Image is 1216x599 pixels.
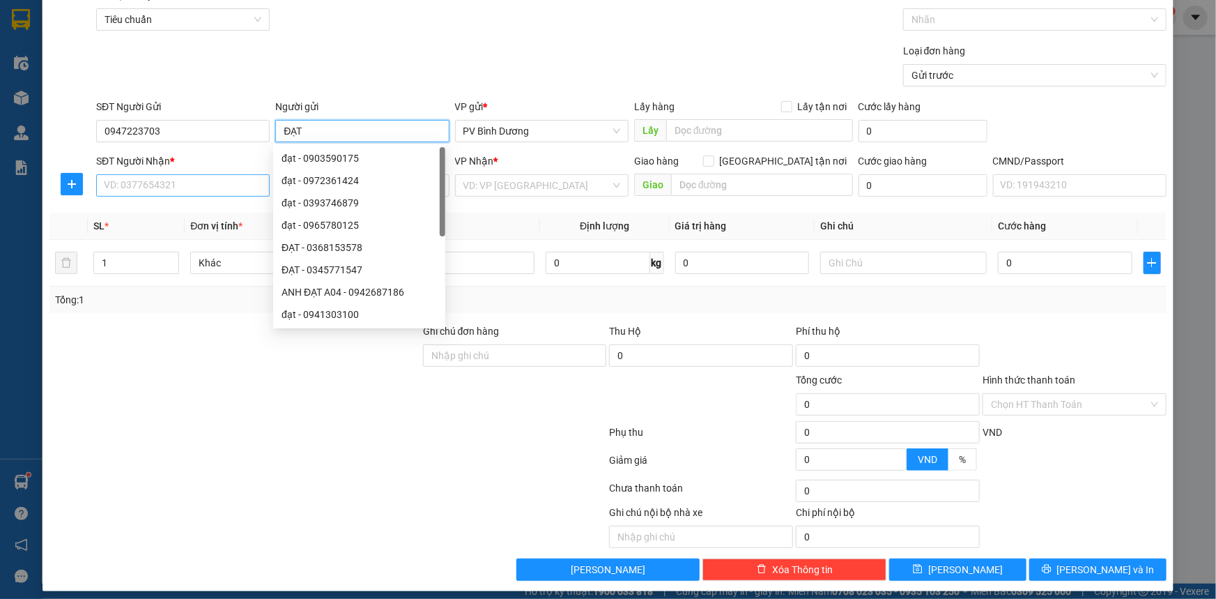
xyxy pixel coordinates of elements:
[918,454,937,465] span: VND
[96,99,270,114] div: SĐT Người Gửi
[368,252,534,274] input: VD: Bàn, Ghế
[282,285,437,300] div: ANH ĐẠT A04 - 0942687186
[275,99,449,114] div: Người gửi
[675,252,810,274] input: 0
[903,45,966,56] label: Loại đơn hàng
[571,562,645,577] span: [PERSON_NAME]
[1042,564,1052,575] span: printer
[608,453,795,477] div: Giảm giá
[983,374,1075,386] label: Hình thức thanh toán
[1057,562,1155,577] span: [PERSON_NAME] và In
[959,454,966,465] span: %
[609,526,793,548] input: Nhập ghi chú
[820,252,987,274] input: Ghi Chú
[455,99,629,114] div: VP gửi
[796,374,842,386] span: Tổng cước
[650,252,664,274] span: kg
[714,153,853,169] span: [GEOGRAPHIC_DATA] tận nơi
[634,119,666,142] span: Lấy
[675,220,727,232] span: Giá trị hàng
[55,252,77,274] button: delete
[702,559,886,581] button: deleteXóa Thông tin
[273,281,445,303] div: ANH ĐẠT A04 - 0942687186
[993,153,1167,169] div: CMND/Passport
[666,119,853,142] input: Dọc đường
[55,292,470,308] div: Tổng: 1
[455,156,494,167] span: VP Nhận
[282,240,437,255] div: ĐẠT - 0368153578
[282,151,437,166] div: đạt - 0903590175
[815,213,992,240] th: Ghi chú
[282,262,437,278] div: ĐẠT - 0345771547
[93,220,105,232] span: SL
[634,156,679,167] span: Giao hàng
[580,220,629,232] span: Định lượng
[463,121,620,142] span: PV Bình Dương
[796,505,980,526] div: Chi phí nội bộ
[1144,257,1160,268] span: plus
[273,192,445,214] div: đạt - 0393746879
[671,174,853,196] input: Dọc đường
[609,505,793,526] div: Ghi chú nội bộ nhà xe
[423,326,500,337] label: Ghi chú đơn hàng
[61,173,83,195] button: plus
[273,303,445,326] div: đạt - 0941303100
[96,153,270,169] div: SĐT Người Nhận
[199,252,348,273] span: Khác
[757,564,767,575] span: delete
[859,120,987,142] input: Cước lấy hàng
[913,564,923,575] span: save
[61,179,82,190] span: plus
[273,259,445,281] div: ĐẠT - 0345771547
[609,326,641,337] span: Thu Hộ
[796,324,980,344] div: Phí thu hộ
[282,307,437,322] div: đạt - 0941303100
[282,173,437,188] div: đạt - 0972361424
[998,220,1046,232] span: Cước hàng
[859,101,921,112] label: Cước lấy hàng
[190,220,243,232] span: Đơn vị tính
[983,427,1002,438] span: VND
[273,236,445,259] div: ĐẠT - 0368153578
[1144,252,1161,274] button: plus
[282,195,437,211] div: đạt - 0393746879
[911,65,1158,86] span: Gửi trước
[273,169,445,192] div: đạt - 0972361424
[608,480,795,505] div: Chưa thanh toán
[282,218,437,233] div: đạt - 0965780125
[1029,559,1167,581] button: printer[PERSON_NAME] và In
[516,559,700,581] button: [PERSON_NAME]
[928,562,1003,577] span: [PERSON_NAME]
[792,99,853,114] span: Lấy tận nơi
[859,174,987,197] input: Cước giao hàng
[772,562,833,577] span: Xóa Thông tin
[634,101,675,112] span: Lấy hàng
[634,174,671,196] span: Giao
[273,147,445,169] div: đạt - 0903590175
[859,156,928,167] label: Cước giao hàng
[889,559,1026,581] button: save[PERSON_NAME]
[423,344,607,367] input: Ghi chú đơn hàng
[105,9,261,30] span: Tiêu chuẩn
[273,214,445,236] div: đạt - 0965780125
[608,425,795,449] div: Phụ thu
